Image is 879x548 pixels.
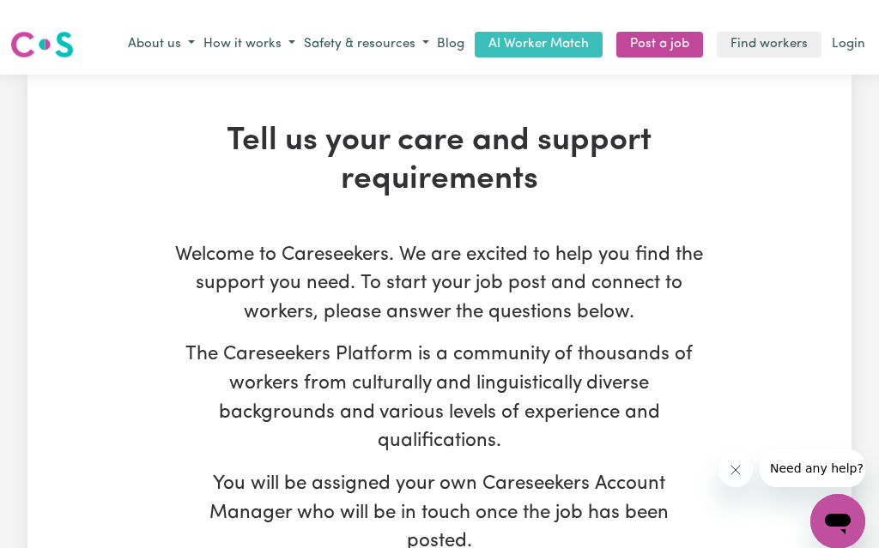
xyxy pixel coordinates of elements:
[175,455,704,542] p: You will be assigned your own Careseekers Account Manager who will be in touch once the job has b...
[828,17,869,44] a: Login
[199,16,300,45] button: How it works
[10,15,74,45] img: Careseekers logo
[717,17,821,44] a: Find workers
[10,10,74,50] a: Careseekers logo
[175,326,704,441] p: The Careseekers Platform is a community of thousands of workers from culturally and linguisticall...
[616,17,703,44] a: Post a job
[718,438,753,473] iframe: Close message
[300,16,433,45] button: Safety & resources
[175,226,704,313] p: Welcome to Careseekers. We are excited to help you find the support you need. To start your job p...
[810,479,865,534] iframe: Button to launch messaging window
[124,16,199,45] button: About us
[760,435,865,473] iframe: Message from company
[475,17,603,44] a: AI Worker Match
[175,108,704,185] h1: Tell us your care and support requirements
[433,17,468,44] a: Blog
